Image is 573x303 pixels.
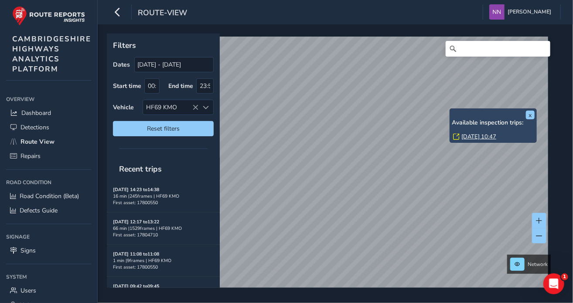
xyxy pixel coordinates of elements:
[6,270,91,283] div: System
[27,245,60,251] span: Messages
[65,4,112,19] h1: Messages
[508,4,551,20] span: [PERSON_NAME]
[113,40,214,51] p: Filters
[10,30,27,48] div: Profile image for Route-Reports
[113,193,214,199] div: 16 min | 245 frames | HF69 KMO
[110,37,548,298] canvas: Map
[143,100,199,114] div: HF69 KMO
[124,245,138,251] span: Help
[461,133,496,141] a: [DATE] 10:47
[561,273,568,280] span: 1
[113,158,168,180] span: Recent trips
[452,119,535,127] h6: Available inspection trips:
[20,152,41,160] span: Repairs
[6,189,91,203] a: Road Condition (Beta)
[543,273,564,294] iframe: Intercom live chat
[113,121,214,136] button: Reset filters
[31,104,74,113] div: Route-Reports
[10,63,27,80] img: Profile image for Ed
[21,109,51,117] span: Dashboard
[6,243,91,258] a: Signs
[113,219,159,225] strong: [DATE] 12:17 to 13:22
[20,192,79,200] span: Road Condition (Beta)
[526,111,535,119] button: x
[6,283,91,298] a: Users
[6,176,91,189] div: Road Condition
[138,7,187,20] span: route-view
[76,71,100,81] div: • [DATE]
[153,3,169,19] div: Close
[12,6,85,26] img: rr logo
[31,63,198,70] span: If you'd like, you can ask the team for help here.
[87,223,174,258] button: Help
[113,257,214,264] div: 1 min | 9 frames | HF69 KMO
[6,93,91,106] div: Overview
[6,230,91,243] div: Signage
[168,82,193,90] label: End time
[113,251,159,257] strong: [DATE] 11:08 to 11:08
[40,196,134,214] button: Send us a message
[6,106,91,120] a: Dashboard
[113,186,159,193] strong: [DATE] 14:23 to 14:38
[6,135,91,149] a: Route View
[113,103,134,111] label: Vehicle
[113,264,158,270] span: First asset: 17800550
[489,4,505,20] img: diamond-layout
[12,34,91,74] span: CAMBRIDGESHIRE HIGHWAYS ANALYTICS PLATFORM
[31,31,167,38] span: Check out how to navigate Route View here!
[20,138,55,146] span: Route View
[31,71,74,81] div: Route Reports
[446,41,550,57] input: Search
[20,286,36,295] span: Users
[489,4,554,20] button: [PERSON_NAME]
[10,95,27,112] div: Profile image for Route-Reports
[119,125,207,133] span: Reset filters
[113,283,159,290] strong: [DATE] 09:42 to 09:45
[113,82,141,90] label: Start time
[113,232,158,238] span: First asset: 17804710
[76,39,100,48] div: • [DATE]
[6,120,91,135] a: Detections
[20,246,36,255] span: Signs
[6,149,91,163] a: Repairs
[113,199,158,206] span: First asset: 17800550
[31,39,74,48] div: Route-Reports
[20,123,49,131] span: Detections
[113,61,130,69] label: Dates
[528,261,548,268] span: Network
[20,206,58,215] span: Defects Guide
[76,104,100,113] div: • [DATE]
[113,225,214,232] div: 66 min | 1529 frames | HF69 KMO
[6,203,91,218] a: Defects Guide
